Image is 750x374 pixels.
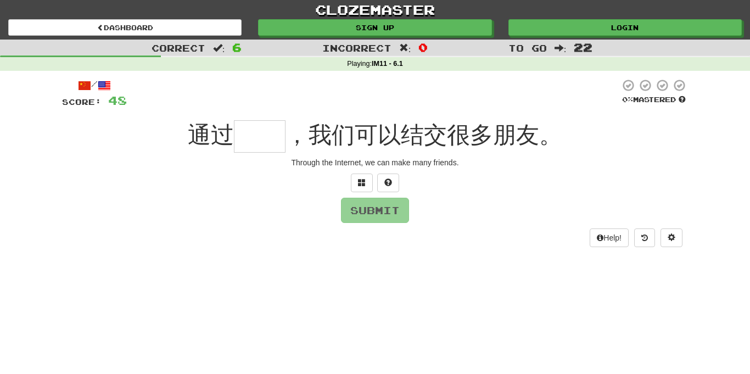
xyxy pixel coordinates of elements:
button: Submit [341,198,409,223]
div: / [62,79,127,92]
span: 6 [232,41,242,54]
button: Help! [590,228,629,247]
span: Score: [62,97,102,107]
strong: IM11 - 6.1 [372,60,403,68]
a: Login [508,19,742,36]
div: Through the Internet, we can make many friends. [62,157,688,168]
a: Dashboard [8,19,242,36]
span: 0 % [622,95,633,104]
span: Correct [152,42,205,53]
span: 48 [108,93,127,107]
span: 通过 [188,122,234,148]
a: Sign up [258,19,491,36]
span: 22 [574,41,592,54]
span: Incorrect [322,42,391,53]
span: : [213,43,225,53]
span: ，我们可以结交很多朋友。 [286,122,562,148]
span: : [399,43,411,53]
span: To go [508,42,547,53]
span: : [555,43,567,53]
button: Single letter hint - you only get 1 per sentence and score half the points! alt+h [377,174,399,192]
span: 0 [418,41,428,54]
button: Switch sentence to multiple choice alt+p [351,174,373,192]
button: Round history (alt+y) [634,228,655,247]
div: Mastered [620,95,688,105]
